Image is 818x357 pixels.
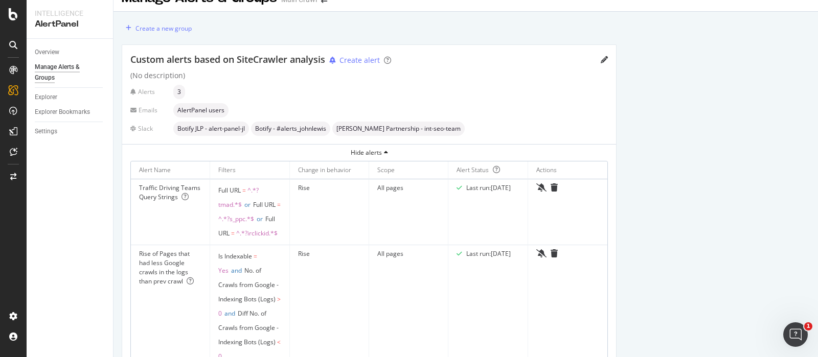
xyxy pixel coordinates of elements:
[35,62,96,83] div: Manage Alerts & Groups
[131,161,210,179] th: Alert Name
[35,92,57,103] div: Explorer
[783,322,808,347] iframe: Intercom live chat
[536,249,547,257] div: bell-slash
[173,103,229,117] div: neutral label
[173,85,185,99] div: neutral label
[122,148,616,157] div: Hide alerts
[377,183,440,193] div: All pages
[35,92,106,103] a: Explorer
[35,126,57,137] div: Settings
[298,183,360,193] div: Rise
[255,126,326,132] span: Botify - #alerts_johnlewis
[35,18,105,30] div: AlertPanel
[290,161,369,179] th: Change in behavior
[528,161,607,179] th: Actions
[231,229,235,237] span: =
[173,122,249,136] div: neutral label
[257,215,263,223] span: or
[218,186,241,195] span: Full URL
[218,215,254,223] span: ^.*?s_ppc.*$
[551,249,558,257] div: trash
[35,107,106,117] a: Explorer Bookmarks
[254,252,257,260] span: =
[231,266,242,275] span: and
[177,89,181,95] span: 3
[218,252,252,260] span: Is Indexable
[242,186,246,195] span: =
[277,338,281,346] span: <
[130,53,325,65] span: Custom alerts based on SiteCrawler analysis
[277,295,281,303] span: >
[448,161,528,179] th: Alert Status
[236,229,278,237] span: ^.*?irclickid.*$
[218,266,279,303] span: No. of Crawls from Google - Indexing Bots (Logs)
[218,215,275,237] span: Full URL
[251,122,330,136] div: neutral label
[298,249,360,258] div: Rise
[139,249,201,286] div: Rise of Pages that had less Google crawls in the logs than prev crawl
[369,161,448,179] th: Scope
[804,322,812,330] span: 1
[122,20,192,36] button: Create a new group
[35,47,59,58] div: Overview
[536,183,547,192] div: bell-slash
[336,126,461,132] span: [PERSON_NAME] Partnership - int-seo-team
[325,55,380,66] button: Create alert
[224,309,235,318] span: and
[332,122,465,136] div: neutral label
[35,107,90,117] div: Explorer Bookmarks
[130,106,169,114] div: Emails
[218,266,229,275] span: Yes
[177,107,224,113] span: AlertPanel users
[210,161,289,179] th: Filters
[253,200,276,209] span: Full URL
[130,87,169,96] div: Alerts
[277,200,281,209] span: =
[601,56,608,63] div: pencil
[122,145,616,161] button: Hide alerts
[35,62,106,83] a: Manage Alerts & Groups
[35,8,105,18] div: Intelligence
[218,186,259,209] span: ^.*?tmad.*$
[466,183,511,193] div: Last run: [DATE]
[218,309,279,346] span: Diff No. of Crawls from Google - Indexing Bots (Logs)
[244,200,251,209] span: or
[35,47,106,58] a: Overview
[130,124,169,133] div: Slack
[339,55,380,65] div: Create alert
[35,126,106,137] a: Settings
[139,183,201,202] div: Traffic Driving Teams Query Strings
[466,249,511,258] div: Last run: [DATE]
[135,24,192,33] div: Create a new group
[177,126,245,132] span: Botify JLP - alert-panel-jl
[377,249,440,258] div: All pages
[130,70,608,81] div: (No description)
[551,183,558,192] div: trash
[218,309,222,318] span: 0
